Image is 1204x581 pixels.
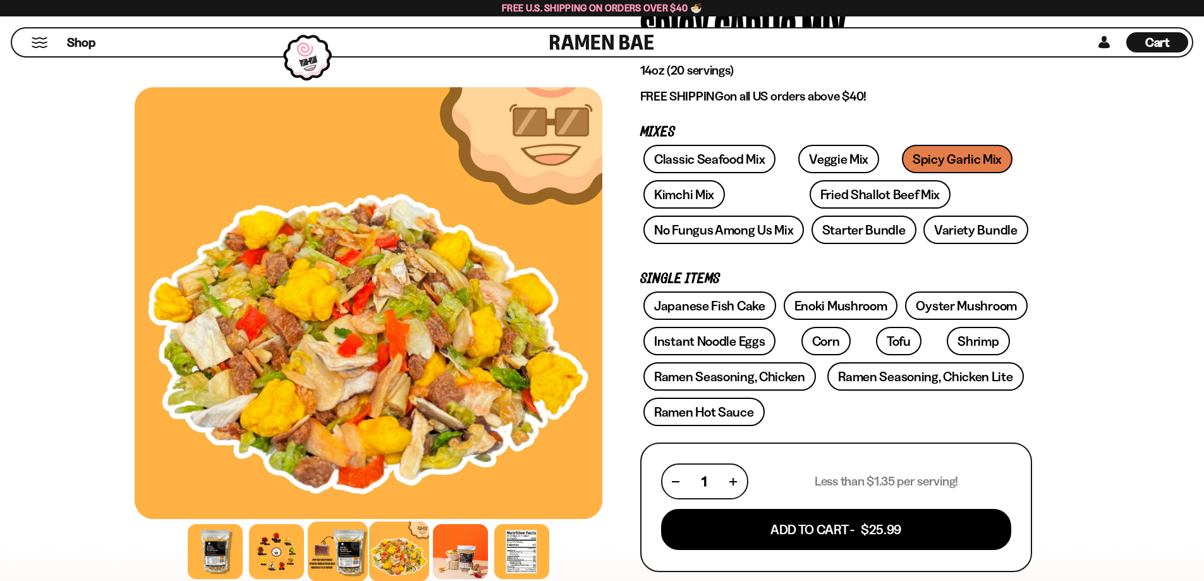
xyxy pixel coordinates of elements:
[947,327,1009,355] a: Shrimp
[640,89,724,104] strong: FREE SHIPPING
[827,362,1023,391] a: Ramen Seasoning, Chicken Lite
[67,32,95,52] a: Shop
[640,63,1032,78] p: 14oz (20 servings)
[815,474,958,489] p: Less than $1.35 per serving!
[643,216,804,244] a: No Fungus Among Us Mix
[640,89,1032,104] p: on all US orders above $40!
[923,216,1028,244] a: Variety Bundle
[67,34,95,51] span: Shop
[640,273,1032,285] p: Single Items
[643,362,816,391] a: Ramen Seasoning, Chicken
[643,327,775,355] a: Instant Noodle Eggs
[876,327,921,355] a: Tofu
[810,180,951,209] a: Fried Shallot Beef Mix
[31,37,48,48] button: Mobile Menu Trigger
[502,2,702,14] span: Free U.S. Shipping on Orders over $40 🍜
[798,145,879,173] a: Veggie Mix
[905,291,1028,320] a: Oyster Mushroom
[1145,35,1170,50] span: Cart
[801,327,851,355] a: Corn
[812,216,916,244] a: Starter Bundle
[643,145,775,173] a: Classic Seafood Mix
[784,291,898,320] a: Enoki Mushroom
[640,126,1032,138] p: Mixes
[643,180,725,209] a: Kimchi Mix
[702,474,707,489] span: 1
[643,398,765,426] a: Ramen Hot Sauce
[643,291,776,320] a: Japanese Fish Cake
[661,509,1011,550] button: Add To Cart - $25.99
[1126,28,1188,56] div: Cart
